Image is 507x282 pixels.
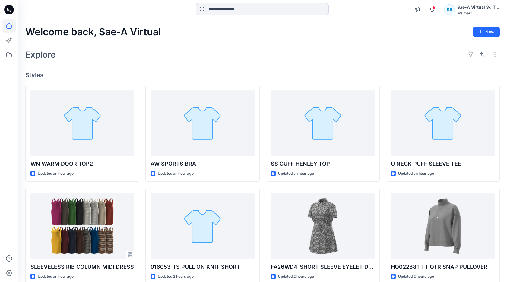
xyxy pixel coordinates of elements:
[391,193,495,259] a: HQ022881_TT QTR SNAP PULLOVER
[398,171,434,177] p: Updated an hour ago
[30,263,134,271] p: SLEEVELESS RIB COLUMN MIDI DRESS
[158,274,194,280] p: Updated 2 hours ago
[30,193,134,259] a: SLEEVELESS RIB COLUMN MIDI DRESS
[271,193,375,259] a: FA26WD4_SHORT SLEEVE EYELET DRESS
[278,171,314,177] p: Updated an hour ago
[25,71,500,79] h4: Styles
[391,90,495,156] a: U NECK PUFF SLEEVE TEE
[30,90,134,156] a: WN WARM DOOR TOP2
[151,263,254,271] p: 016053_TS PULL ON KNIT SHORT
[38,171,74,177] p: Updated an hour ago
[38,274,74,280] p: Updated an hour ago
[25,27,161,38] h2: Welcome back, Sae-A Virtual
[158,171,194,177] p: Updated an hour ago
[457,4,499,11] div: Sae-A Virtual 3d Team
[391,263,495,271] p: HQ022881_TT QTR SNAP PULLOVER
[278,274,314,280] p: Updated 2 hours ago
[457,11,499,15] div: Walmart
[271,90,375,156] a: SS CUFF HENLEY TOP
[151,193,254,259] a: 016053_TS PULL ON KNIT SHORT
[473,27,500,37] button: New
[271,160,375,168] p: SS CUFF HENLEY TOP
[151,160,254,168] p: AW SPORTS BRA
[398,274,434,280] p: Updated 2 hours ago
[391,160,495,168] p: U NECK PUFF SLEEVE TEE
[151,90,254,156] a: AW SPORTS BRA
[444,4,455,15] div: SA
[30,160,134,168] p: WN WARM DOOR TOP2
[25,50,56,59] h2: Explore
[271,263,375,271] p: FA26WD4_SHORT SLEEVE EYELET DRESS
